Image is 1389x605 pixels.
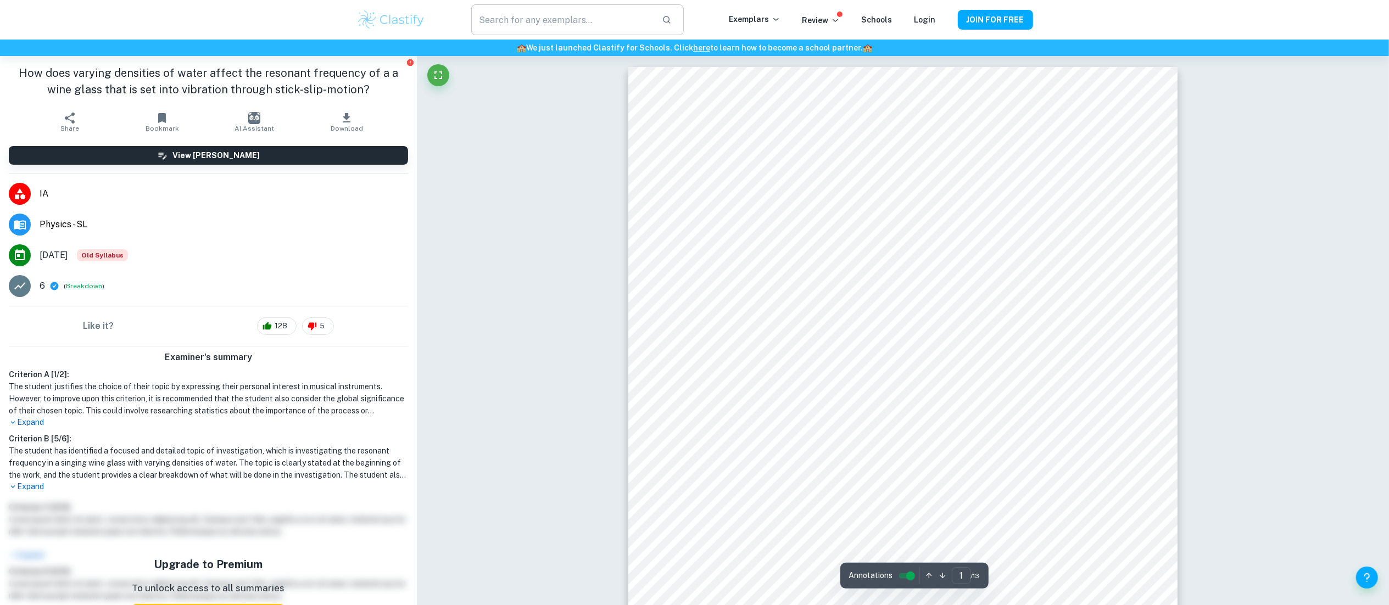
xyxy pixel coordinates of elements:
button: Share [24,107,116,137]
a: Login [914,15,936,24]
button: JOIN FOR FREE [958,10,1033,30]
h6: Criterion A [ 1 / 2 ]: [9,368,408,380]
p: Review [802,14,840,26]
button: Report issue [406,58,415,66]
span: AI Assistant [235,125,274,132]
span: Physics - SL [40,218,408,231]
button: AI Assistant [208,107,300,137]
span: 128 [269,321,293,332]
span: / 13 [971,571,980,581]
p: Expand [9,481,408,492]
h1: The student has identified a focused and detailed topic of investigation, which is investigating ... [9,445,408,481]
h6: Like it? [83,320,114,333]
h5: Upgrade to Premium [132,556,285,573]
h6: Examiner's summary [4,351,412,364]
a: Schools [862,15,892,24]
span: Annotations [849,570,893,581]
h1: How does varying densities of water affect the resonant frequency of a a wine glass that is set i... [9,65,408,98]
span: [DATE] [40,249,68,262]
p: Exemplars [729,13,780,25]
div: 128 [257,317,297,335]
span: Share [60,125,79,132]
button: Bookmark [116,107,208,137]
h6: Criterion B [ 5 / 6 ]: [9,433,408,445]
img: AI Assistant [248,112,260,124]
div: 5 [302,317,334,335]
span: Bookmark [146,125,179,132]
h1: The student justifies the choice of their topic by expressing their personal interest in musical ... [9,380,408,417]
span: 🏫 [863,43,872,52]
span: 5 [314,321,331,332]
h6: View [PERSON_NAME] [172,149,260,161]
button: Help and Feedback [1356,567,1378,589]
button: View [PERSON_NAME] [9,146,408,165]
img: Clastify logo [356,9,426,31]
div: Starting from the May 2025 session, the Physics IA requirements have changed. It's OK to refer to... [77,249,128,261]
input: Search for any exemplars... [471,4,652,35]
p: To unlock access to all summaries [132,581,285,596]
span: IA [40,187,408,200]
span: Old Syllabus [77,249,128,261]
button: Fullscreen [427,64,449,86]
button: Breakdown [66,281,102,291]
span: ( ) [64,281,104,292]
p: 6 [40,279,45,293]
span: Download [331,125,363,132]
h6: We just launched Clastify for Schools. Click to learn how to become a school partner. [2,42,1387,54]
p: Expand [9,417,408,428]
span: 🏫 [517,43,526,52]
a: here [693,43,710,52]
button: Download [300,107,393,137]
